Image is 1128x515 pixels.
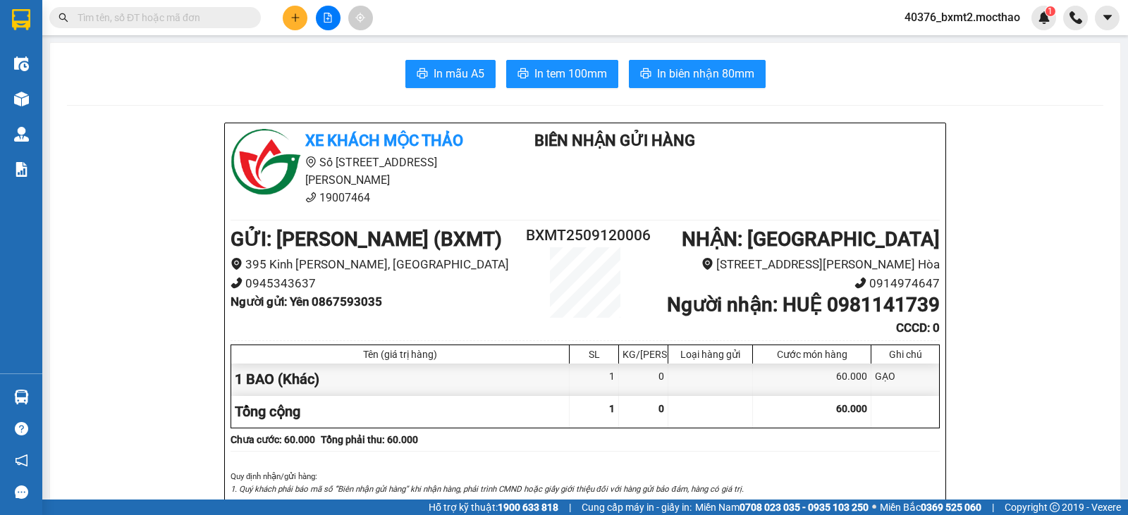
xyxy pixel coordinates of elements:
span: question-circle [15,422,28,435]
span: Miền Nam [695,500,869,515]
li: Số [STREET_ADDRESS][PERSON_NAME] [231,154,493,189]
li: 0914974647 [644,274,940,293]
span: environment [231,258,243,270]
button: printerIn tem 100mm [506,60,618,88]
span: Miền Bắc [880,500,981,515]
b: Xe khách Mộc Thảo [305,132,463,149]
strong: 0369 525 060 [921,502,981,513]
b: Người gửi : Yên 0867593035 [231,294,382,309]
button: printerIn biên nhận 80mm [629,60,766,88]
span: search [59,13,68,23]
span: plus [290,13,300,23]
img: icon-new-feature [1038,11,1050,24]
span: phone [854,277,866,289]
span: printer [417,68,428,81]
button: caret-down [1095,6,1120,30]
li: [STREET_ADDRESS][PERSON_NAME] Hòa [644,255,940,274]
span: 1 [1048,6,1053,16]
li: 0945343637 [231,274,526,293]
span: 0 [658,403,664,414]
strong: 0708 023 035 - 0935 103 250 [740,502,869,513]
b: Tổng phải thu: 60.000 [321,434,418,445]
img: warehouse-icon [14,56,29,71]
img: warehouse-icon [14,390,29,404]
span: 40376_bxmt2.mocthao [893,8,1031,26]
b: Người nhận : HUỆ 0981141739 [667,293,940,316]
strong: 1900 633 818 [498,502,558,513]
img: logo-vxr [12,9,30,30]
span: message [15,485,28,499]
span: phone [231,277,243,289]
span: aim [355,13,365,23]
span: environment [701,258,713,270]
span: 60.000 [836,403,867,414]
b: Chưa cước : 60.000 [231,434,315,445]
div: Tên (giá trị hàng) [235,349,565,360]
div: 1 BAO (Khác) [231,364,570,395]
div: 0 [619,364,668,395]
div: Loại hàng gửi [672,349,749,360]
b: NHẬN : [GEOGRAPHIC_DATA] [682,228,940,251]
div: KG/[PERSON_NAME] [623,349,664,360]
span: printer [517,68,529,81]
div: GẠO [871,364,939,395]
div: Ghi chú [875,349,936,360]
button: plus [283,6,307,30]
span: ⚪️ [872,504,876,510]
img: warehouse-icon [14,127,29,142]
img: phone-icon [1069,11,1082,24]
i: 1. Quý khách phải báo mã số “Biên nhận gửi hàng” khi nhận hàng, phải trình CMND hoặc giấy giới th... [231,484,744,494]
span: In biên nhận 80mm [657,65,754,82]
div: 1 [570,364,619,395]
span: phone [305,192,317,203]
b: Biên Nhận Gửi Hàng [534,132,695,149]
span: | [992,500,994,515]
img: logo.jpg [231,129,301,199]
b: CCCD : 0 [896,321,940,335]
div: Cước món hàng [756,349,867,360]
h2: BXMT2509120006 [526,224,644,247]
span: environment [305,156,317,168]
button: aim [348,6,373,30]
img: warehouse-icon [14,92,29,106]
div: 60.000 [753,364,871,395]
button: printerIn mẫu A5 [405,60,496,88]
span: notification [15,454,28,467]
span: Hỗ trợ kỹ thuật: [429,500,558,515]
button: file-add [316,6,341,30]
li: 395 Kinh [PERSON_NAME], [GEOGRAPHIC_DATA] [231,255,526,274]
img: solution-icon [14,162,29,177]
span: file-add [323,13,333,23]
span: copyright [1050,502,1060,512]
b: GỬI : [PERSON_NAME] (BXMT) [231,228,502,251]
span: caret-down [1101,11,1114,24]
div: SL [573,349,615,360]
span: | [569,500,571,515]
span: 1 [609,403,615,414]
span: printer [640,68,651,81]
span: In tem 100mm [534,65,607,82]
input: Tìm tên, số ĐT hoặc mã đơn [78,10,244,25]
li: 19007464 [231,189,493,206]
span: In mẫu A5 [434,65,484,82]
span: Tổng cộng [235,403,300,420]
span: Cung cấp máy in - giấy in: [582,500,692,515]
sup: 1 [1046,6,1055,16]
